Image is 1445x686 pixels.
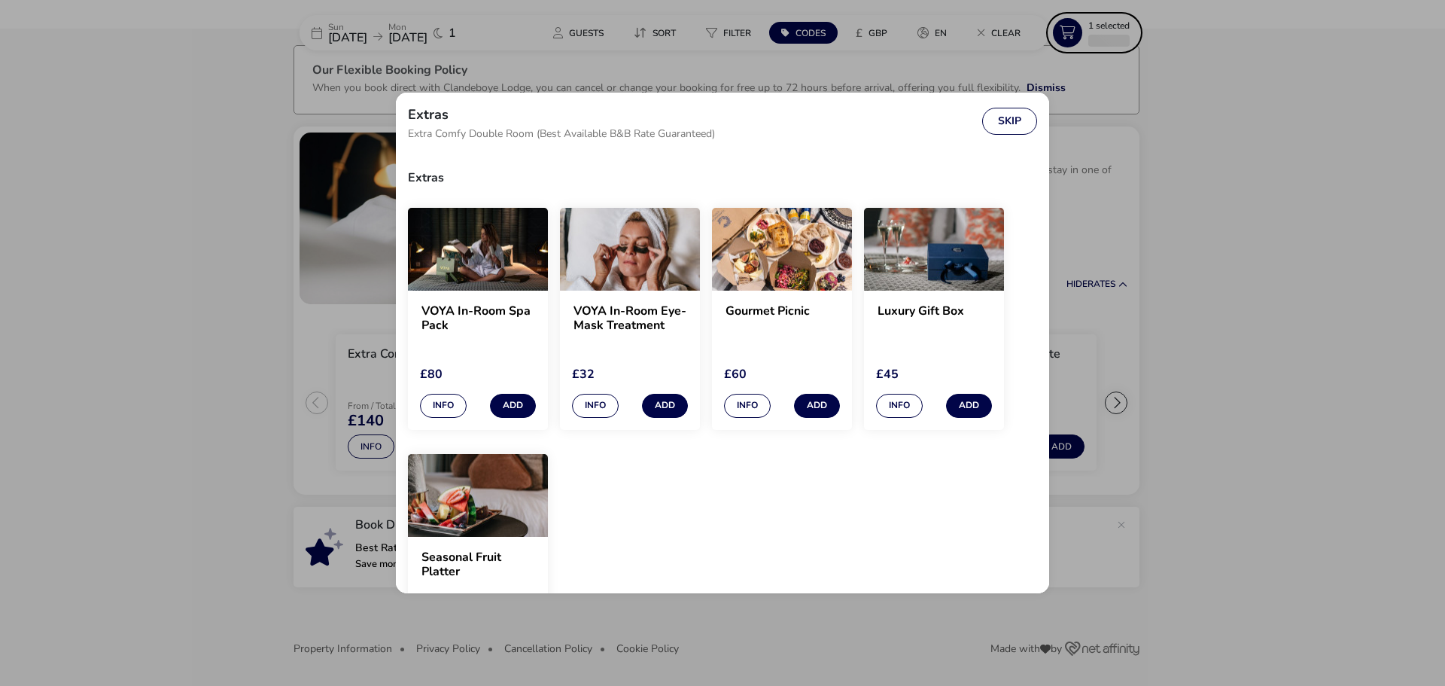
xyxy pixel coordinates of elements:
h2: VOYA In-Room Eye-Mask Treatment [573,304,686,333]
h2: Seasonal Fruit Platter [421,550,534,579]
button: Add [794,394,840,418]
button: Add [490,394,536,418]
button: Info [876,394,923,418]
span: £80 [420,366,443,383]
button: Add [642,394,688,418]
div: extras selection modal [396,93,1049,594]
button: Info [572,394,619,418]
h2: Gourmet Picnic [726,304,838,333]
span: £60 [724,366,747,383]
span: £32 [572,366,595,383]
h2: VOYA In-Room Spa Pack [421,304,534,333]
h2: Luxury Gift Box [878,304,990,333]
button: Info [420,394,467,418]
button: Skip [982,108,1037,135]
span: £45 [876,366,899,383]
h2: Extras [408,108,449,121]
span: Extra Comfy Double Room (Best Available B&B Rate Guaranteed) [408,129,715,139]
h3: Extras [408,160,1037,196]
button: Add [946,394,992,418]
button: Info [724,394,771,418]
